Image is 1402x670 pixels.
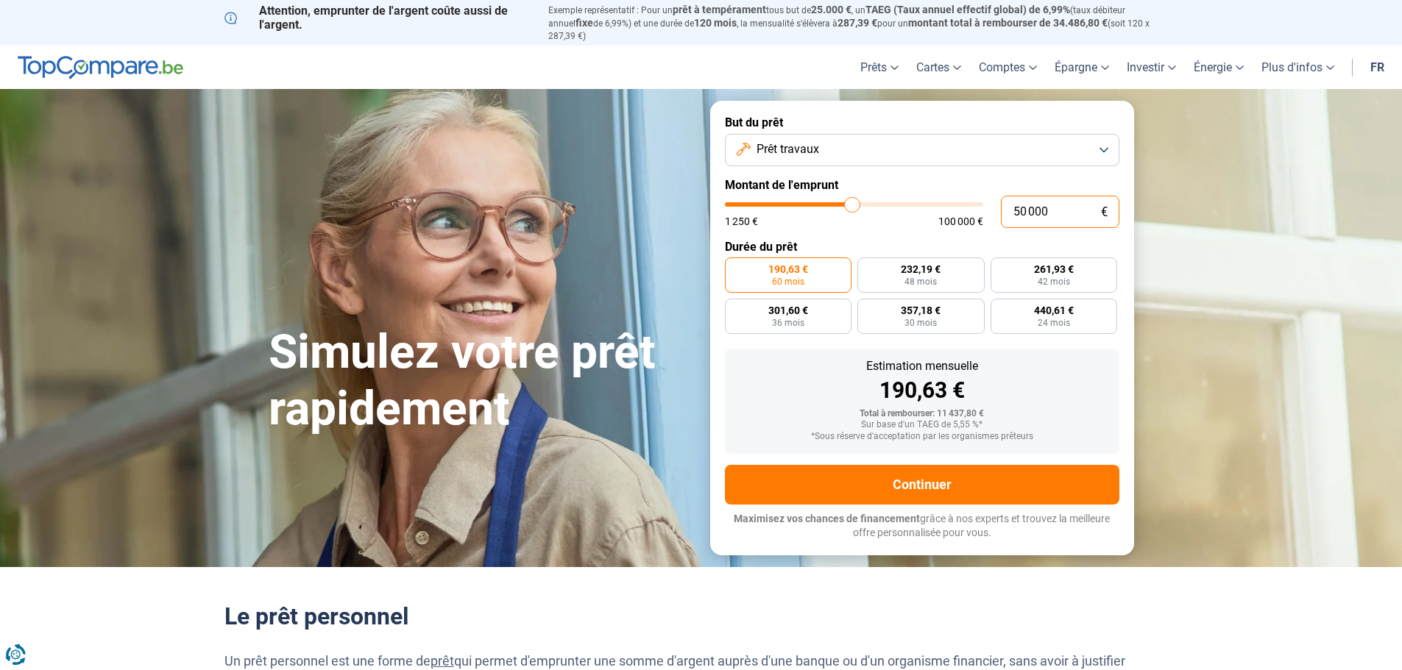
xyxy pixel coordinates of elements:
[576,17,593,29] span: fixe
[908,17,1108,29] span: montant total à rembourser de 34.486,80 €
[269,324,693,438] h1: Simulez votre prêt rapidement
[18,56,183,79] img: TopCompare
[431,653,454,669] a: prêt
[768,264,808,274] span: 190,63 €
[901,305,941,316] span: 357,18 €
[1253,46,1343,89] a: Plus d'infos
[757,141,819,157] span: Prêt travaux
[904,277,937,286] span: 48 mois
[811,4,852,15] span: 25.000 €
[904,318,937,327] span: 30 mois
[694,17,737,29] span: 120 mois
[725,465,1119,505] button: Continuer
[725,216,758,227] span: 1 250 €
[865,4,1070,15] span: TAEG (Taux annuel effectif global) de 6,99%
[737,420,1108,430] div: Sur base d'un TAEG de 5,55 %*
[901,264,941,274] span: 232,19 €
[737,379,1108,402] div: 190,63 €
[1038,318,1070,327] span: 24 mois
[725,134,1119,166] button: Prêt travaux
[737,409,1108,419] div: Total à rembourser: 11 437,80 €
[970,46,1046,89] a: Comptes
[725,178,1119,192] label: Montant de l'emprunt
[737,360,1108,372] div: Estimation mensuelle
[725,240,1119,254] label: Durée du prêt
[224,602,1178,630] h2: Le prêt personnel
[725,512,1119,541] p: grâce à nos experts et trouvez la meilleure offre personnalisée pour vous.
[1101,206,1108,218] span: €
[852,46,907,89] a: Prêts
[1038,277,1070,286] span: 42 mois
[1034,264,1074,274] span: 261,93 €
[1118,46,1185,89] a: Investir
[224,4,531,32] p: Attention, emprunter de l'argent coûte aussi de l'argent.
[548,4,1178,42] p: Exemple représentatif : Pour un tous but de , un (taux débiteur annuel de 6,99%) et une durée de ...
[938,216,983,227] span: 100 000 €
[768,305,808,316] span: 301,60 €
[772,277,804,286] span: 60 mois
[1362,46,1393,89] a: fr
[838,17,877,29] span: 287,39 €
[907,46,970,89] a: Cartes
[1046,46,1118,89] a: Épargne
[734,513,920,524] span: Maximisez vos chances de financement
[1185,46,1253,89] a: Énergie
[1034,305,1074,316] span: 440,61 €
[673,4,766,15] span: prêt à tempérament
[725,115,1119,129] label: But du prêt
[772,318,804,327] span: 36 mois
[737,432,1108,442] div: *Sous réserve d'acceptation par les organismes prêteurs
